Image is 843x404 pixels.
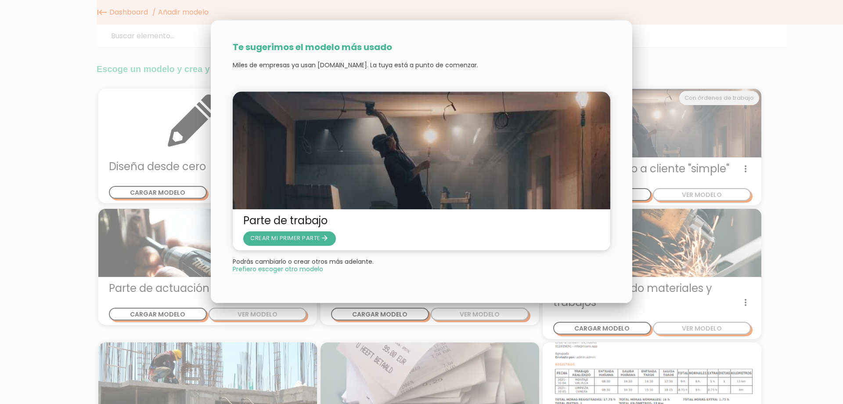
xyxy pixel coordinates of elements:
i: arrow_forward [321,232,329,246]
span: Parte de trabajo [243,214,600,228]
span: Podrás cambiarlo o crear otros más adelante. [233,257,374,266]
p: Miles de empresas ya usan [DOMAIN_NAME]. La tuya está a punto de comenzar. [233,61,610,69]
img: partediariooperario.jpg [233,91,610,210]
h3: Te sugerimos el modelo más usado [233,42,610,52]
span: CREAR MI PRIMER PARTE [250,234,329,243]
span: Close [233,266,323,272]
